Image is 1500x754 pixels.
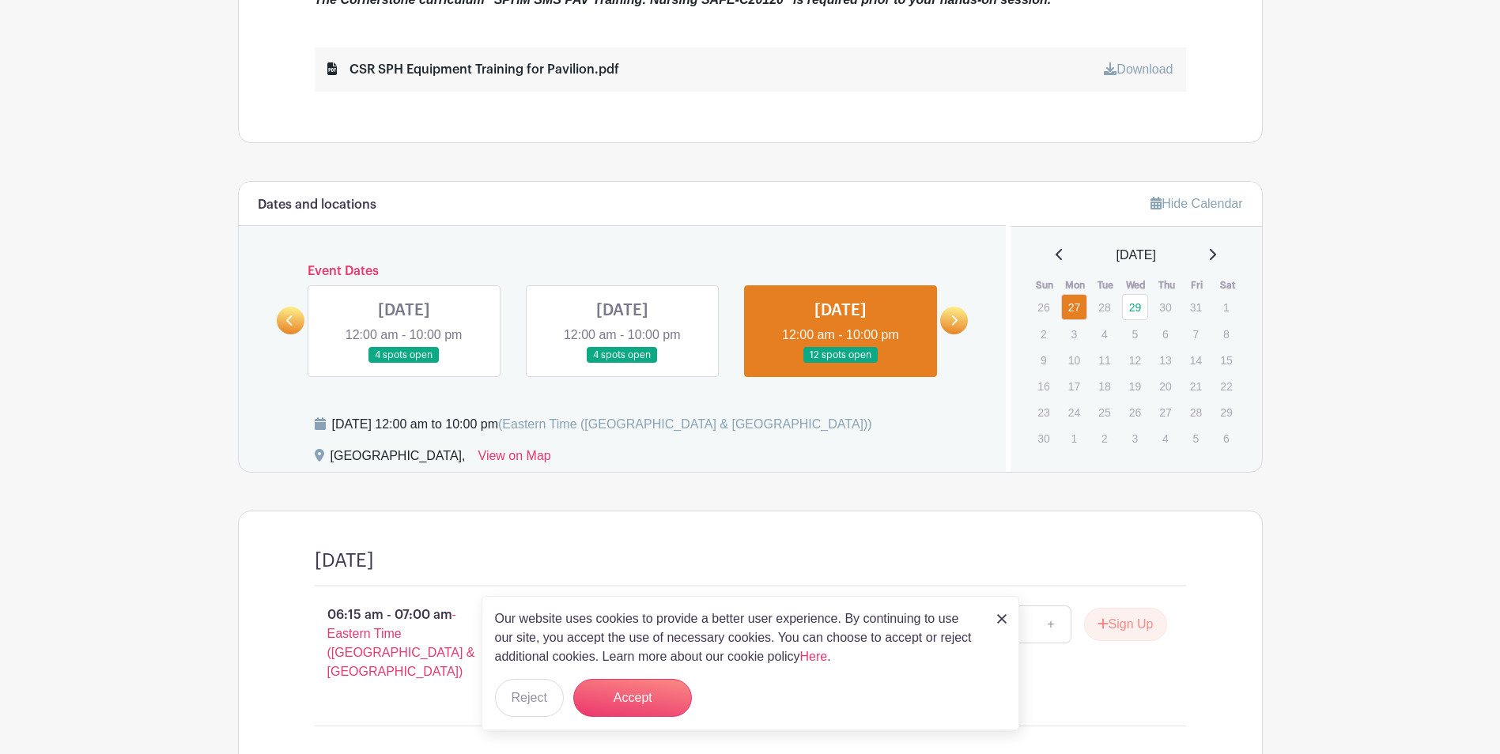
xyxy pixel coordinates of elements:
[1061,400,1087,424] p: 24
[1030,400,1056,424] p: 23
[1122,294,1148,320] a: 29
[1031,605,1071,643] a: +
[1091,348,1117,372] p: 11
[1183,426,1209,451] p: 5
[478,447,551,472] a: View on Map
[1060,277,1091,293] th: Mon
[289,599,520,688] p: 06:15 am - 07:00 am
[1061,374,1087,398] p: 17
[1122,374,1148,398] p: 19
[1183,322,1209,346] p: 7
[1152,348,1178,372] p: 13
[1183,348,1209,372] p: 14
[1152,426,1178,451] p: 4
[304,264,941,279] h6: Event Dates
[1151,197,1242,210] a: Hide Calendar
[1122,322,1148,346] p: 5
[1061,348,1087,372] p: 10
[1152,374,1178,398] p: 20
[327,608,475,678] span: - Eastern Time ([GEOGRAPHIC_DATA] & [GEOGRAPHIC_DATA])
[1061,426,1087,451] p: 1
[1061,322,1087,346] p: 3
[1091,322,1117,346] p: 4
[1030,322,1056,346] p: 2
[1030,348,1056,372] p: 9
[1212,277,1243,293] th: Sat
[1213,374,1239,398] p: 22
[1122,426,1148,451] p: 3
[1030,426,1056,451] p: 30
[1061,294,1087,320] a: 27
[997,614,1007,624] img: close_button-5f87c8562297e5c2d7936805f587ecaba9071eb48480494691a3f1689db116b3.svg
[495,679,564,717] button: Reject
[1090,277,1121,293] th: Tue
[1091,295,1117,319] p: 28
[573,679,692,717] button: Accept
[258,198,376,213] h6: Dates and locations
[1152,322,1178,346] p: 6
[1152,295,1178,319] p: 30
[800,650,828,663] a: Here
[1182,277,1213,293] th: Fri
[495,609,980,666] p: Our website uses cookies to provide a better user experience. By continuing to use our site, you ...
[1121,277,1152,293] th: Wed
[1091,374,1117,398] p: 18
[327,60,619,79] div: CSR SPH Equipment Training for Pavilion.pdf
[1084,608,1167,641] button: Sign Up
[1213,400,1239,424] p: 29
[1104,62,1173,76] a: Download
[331,447,466,472] div: [GEOGRAPHIC_DATA],
[1122,348,1148,372] p: 12
[332,415,872,434] div: [DATE] 12:00 am to 10:00 pm
[1183,295,1209,319] p: 31
[1213,348,1239,372] p: 15
[1122,400,1148,424] p: 26
[1213,322,1239,346] p: 8
[1091,426,1117,451] p: 2
[1213,426,1239,451] p: 6
[1116,246,1156,265] span: [DATE]
[1030,277,1060,293] th: Sun
[1151,277,1182,293] th: Thu
[1183,374,1209,398] p: 21
[498,417,872,431] span: (Eastern Time ([GEOGRAPHIC_DATA] & [GEOGRAPHIC_DATA]))
[315,549,374,572] h4: [DATE]
[1152,400,1178,424] p: 27
[1183,400,1209,424] p: 28
[1030,295,1056,319] p: 26
[1213,295,1239,319] p: 1
[1030,374,1056,398] p: 16
[1091,400,1117,424] p: 25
